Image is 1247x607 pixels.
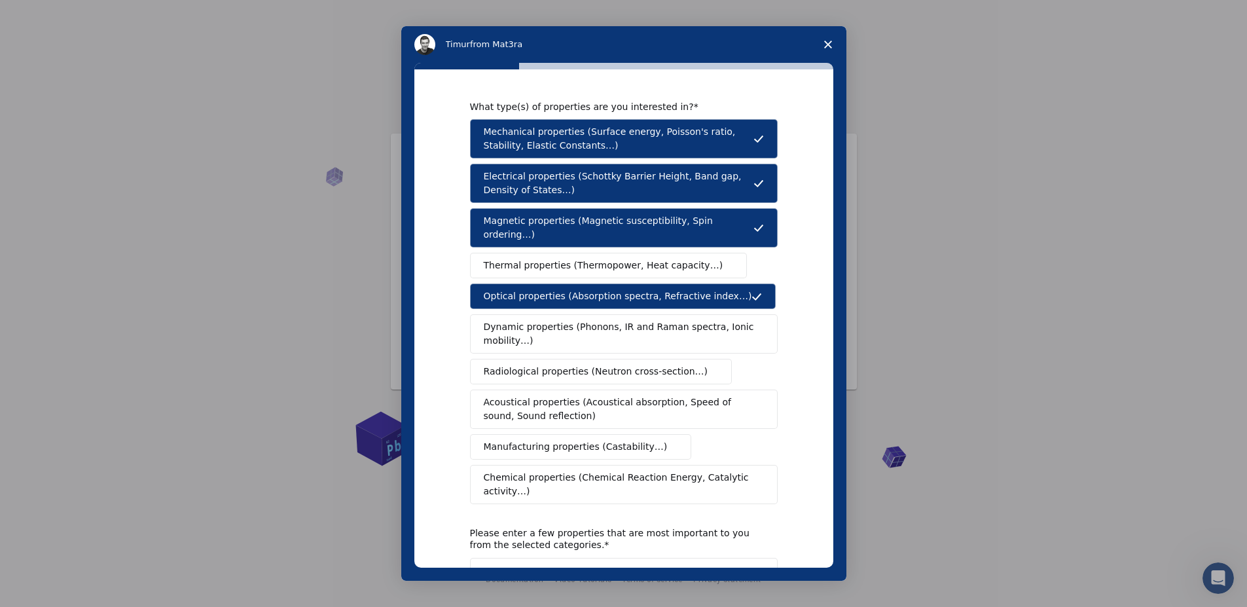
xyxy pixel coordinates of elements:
span: Electrical properties (Schottky Barrier Height, Band gap, Density of States…) [484,170,753,197]
span: Acoustical properties (Acoustical absorption, Speed of sound, Sound reflection) [484,395,756,423]
button: Manufacturing properties (Castability…) [470,434,692,460]
button: Acoustical properties (Acoustical absorption, Speed of sound, Sound reflection) [470,390,778,429]
button: Mechanical properties (Surface energy, Poisson's ratio, Stability, Elastic Constants…) [470,119,778,158]
span: Manufacturing properties (Castability…) [484,440,668,454]
span: Radiological properties (Neutron cross-section…) [484,365,708,378]
span: Optical properties (Absorption spectra, Refractive index…) [484,289,752,303]
span: Thermal properties (Thermopower, Heat capacity…) [484,259,723,272]
span: Dynamic properties (Phonons, IR and Raman spectra, Ionic mobility…) [484,320,755,348]
img: Profile image for Timur [414,34,435,55]
span: Close survey [810,26,846,63]
button: Optical properties (Absorption spectra, Refractive index…) [470,284,776,309]
button: Radiological properties (Neutron cross-section…) [470,359,732,384]
button: Electrical properties (Schottky Barrier Height, Band gap, Density of States…) [470,164,778,203]
div: Please enter a few properties that are most important to you from the selected categories. [470,527,758,551]
button: Chemical properties (Chemical Reaction Energy, Catalytic activity…) [470,465,778,504]
span: Support [26,9,73,21]
span: Magnetic properties (Magnetic susceptibility, Spin ordering…) [484,214,753,242]
span: from Mat3ra [470,39,522,49]
span: Timur [446,39,470,49]
span: Mechanical properties (Surface energy, Poisson's ratio, Stability, Elastic Constants…) [484,125,753,153]
span: Chemical properties (Chemical Reaction Energy, Catalytic activity…) [484,471,755,498]
button: Dynamic properties (Phonons, IR and Raman spectra, Ionic mobility…) [470,314,778,354]
button: Magnetic properties (Magnetic susceptibility, Spin ordering…) [470,208,778,248]
div: What type(s) of properties are you interested in? [470,101,758,113]
button: Thermal properties (Thermopower, Heat capacity…) [470,253,748,278]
